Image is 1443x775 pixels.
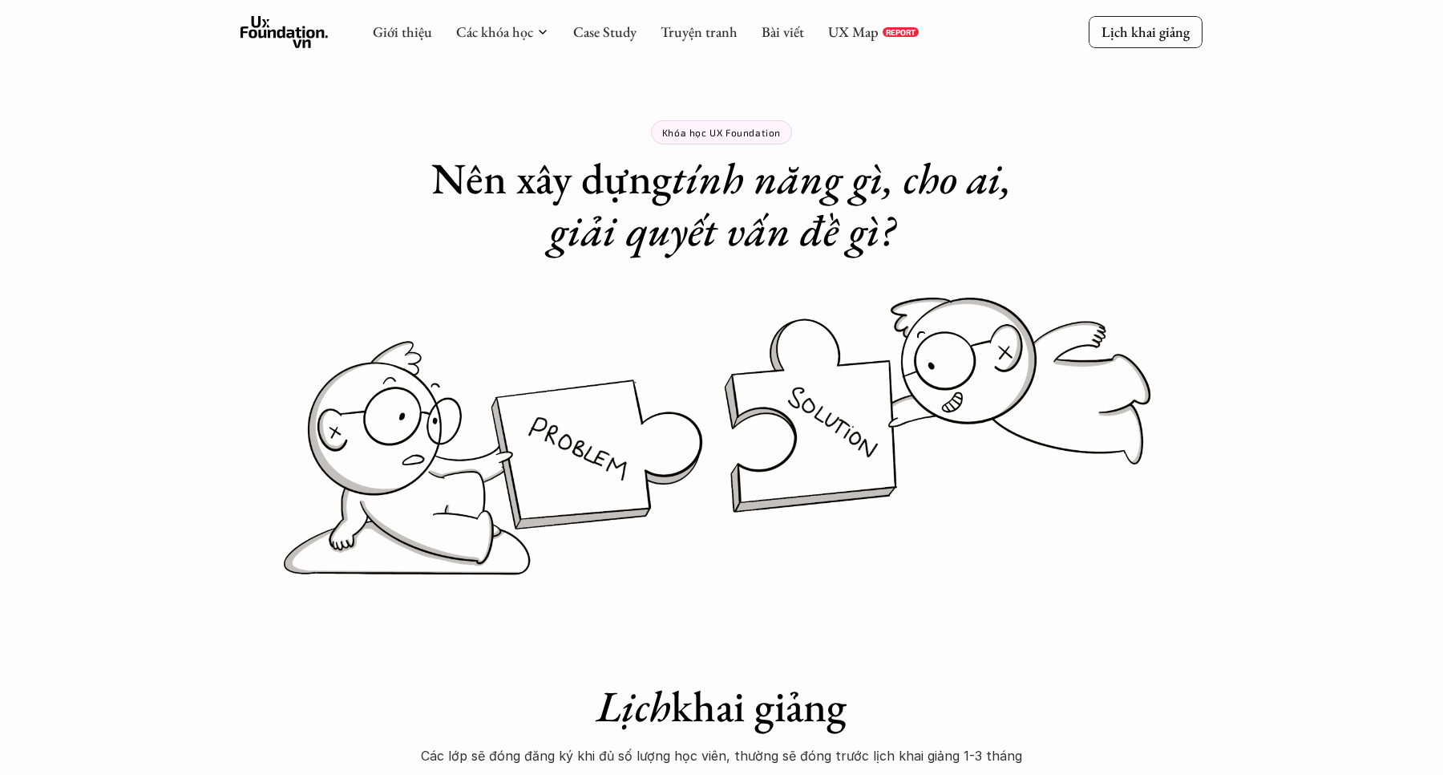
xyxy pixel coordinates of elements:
[828,22,879,41] a: UX Map
[549,150,1022,258] em: tính năng gì, cho ai, giải quyết vấn đề gì?
[596,678,671,734] em: Lịch
[401,680,1042,732] h1: khai giảng
[1089,16,1202,47] a: Lịch khai giảng
[373,22,432,41] a: Giới thiệu
[886,27,916,37] p: REPORT
[662,127,781,138] p: Khóa học UX Foundation
[1101,22,1190,41] p: Lịch khai giảng
[661,22,738,41] a: Truyện tranh
[456,22,533,41] a: Các khóa học
[762,22,804,41] a: Bài viết
[573,22,637,41] a: Case Study
[401,744,1042,768] p: Các lớp sẽ đóng đăng ký khi đủ số lượng học viên, thường sẽ đóng trước lịch khai giảng 1-3 tháng
[883,27,919,37] a: REPORT
[401,152,1042,257] h1: Nên xây dựng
